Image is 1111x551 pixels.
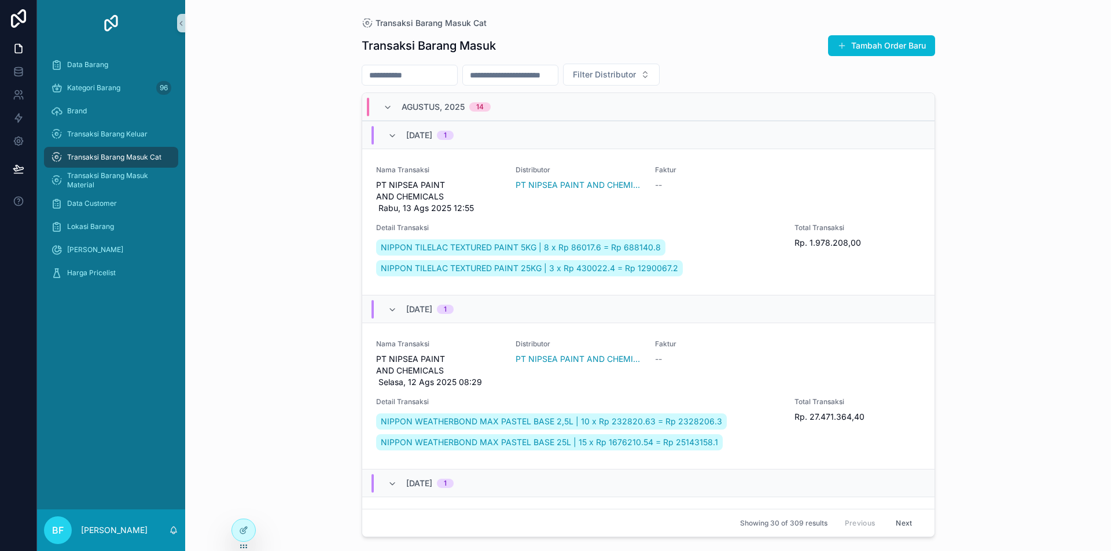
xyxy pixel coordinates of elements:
span: BF [52,523,64,537]
a: PT NIPSEA PAINT AND CHEMICALS [516,353,641,365]
img: App logo [102,14,120,32]
span: NIPPON WEATHERBOND MAX PASTEL BASE 2,5L | 10 x Rp 232820.63 = Rp 2328206.3 [381,416,722,427]
span: Transaksi Barang Keluar [67,130,148,139]
div: 1 [444,305,447,314]
a: NIPPON TILELAC TEXTURED PAINT 25KG | 3 x Rp 430022.4 = Rp 1290067.2 [376,260,683,276]
a: Transaksi Barang Keluar [44,124,178,145]
span: -- [655,353,662,365]
a: Data Barang [44,54,178,75]
div: 1 [444,131,447,140]
button: Next [888,514,920,532]
a: Harga Pricelist [44,262,178,283]
span: Distributor [516,339,641,349]
span: Distributor [516,165,641,175]
div: scrollable content [37,46,185,298]
div: 96 [156,81,171,95]
span: Data Customer [67,199,117,208]
span: [PERSON_NAME] [67,245,123,254]
a: NIPPON WEATHERBOND MAX PASTEL BASE 25L | 15 x Rp 1676210.54 = Rp 25143158.1 [376,434,723,450]
span: [DATE] [406,304,432,315]
span: Detail Transaksi [376,397,781,406]
span: Agustus, 2025 [402,101,465,113]
span: PT NIPSEA PAINT AND CHEMICALS Rabu, 13 Ags 2025 12:55 [376,179,502,214]
span: Detail Transaksi [376,223,781,232]
a: Transaksi Barang Masuk Cat [362,17,487,29]
span: NIPPON TILELAC TEXTURED PAINT 25KG | 3 x Rp 430022.4 = Rp 1290067.2 [381,262,678,274]
a: PT NIPSEA PAINT AND CHEMICALS [516,179,641,191]
a: NIPPON TILELAC TEXTURED PAINT 5KG | 8 x Rp 86017.6 = Rp 688140.8 [376,239,665,256]
button: Select Button [563,64,660,86]
span: Rp. 1.978.208,00 [794,237,920,249]
div: 1 [444,479,447,488]
span: Faktur [655,165,781,175]
span: Faktur [655,339,781,349]
span: Filter Distributor [573,69,636,80]
a: Transaksi Barang Masuk Cat [44,147,178,168]
a: Data Customer [44,193,178,214]
a: NIPPON WEATHERBOND MAX PASTEL BASE 2,5L | 10 x Rp 232820.63 = Rp 2328206.3 [376,413,727,430]
span: PT NIPSEA PAINT AND CHEMICALS Selasa, 12 Ags 2025 08:29 [376,353,502,388]
p: [PERSON_NAME] [81,524,148,536]
span: [DATE] [406,478,432,489]
span: Transaksi Barang Masuk Cat [376,17,487,29]
span: Kategori Barang [67,83,120,93]
a: Nama TransaksiPT NIPSEA PAINT AND CHEMICALS Rabu, 13 Ags 2025 12:55DistributorPT NIPSEA PAINT AND... [362,149,935,295]
div: 14 [476,102,484,112]
span: -- [655,179,662,191]
a: [PERSON_NAME] [44,239,178,260]
span: Lokasi Barang [67,222,114,231]
button: Tambah Order Baru [828,35,935,56]
span: Rp. 27.471.364,40 [794,411,920,423]
h1: Transaksi Barang Masuk [362,38,496,54]
a: Lokasi Barang [44,216,178,237]
a: Kategori Barang96 [44,77,178,98]
span: Nama Transaksi [376,165,502,175]
span: [DATE] [406,130,432,141]
span: Brand [67,106,87,116]
span: Total Transaksi [794,223,920,232]
span: Showing 30 of 309 results [740,519,827,528]
span: Nama Transaksi [376,339,502,349]
a: Transaksi Barang Masuk Material [44,170,178,191]
span: Data Barang [67,60,108,69]
a: Brand [44,101,178,121]
span: Harga Pricelist [67,268,116,278]
span: Total Transaksi [794,397,920,406]
span: NIPPON TILELAC TEXTURED PAINT 5KG | 8 x Rp 86017.6 = Rp 688140.8 [381,242,661,253]
span: Transaksi Barang Masuk Material [67,171,167,190]
a: Nama TransaksiPT NIPSEA PAINT AND CHEMICALS Selasa, 12 Ags 2025 08:29DistributorPT NIPSEA PAINT A... [362,323,935,469]
span: NIPPON WEATHERBOND MAX PASTEL BASE 25L | 15 x Rp 1676210.54 = Rp 25143158.1 [381,437,718,448]
span: Transaksi Barang Masuk Cat [67,153,161,162]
